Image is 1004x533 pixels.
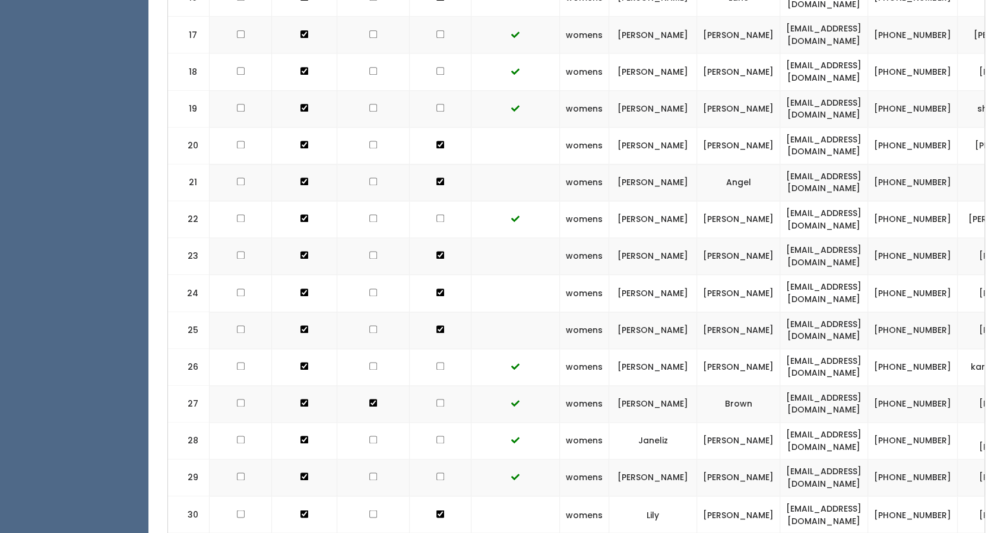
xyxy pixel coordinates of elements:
td: [PHONE_NUMBER] [868,53,958,90]
td: womens [560,459,609,496]
td: [EMAIL_ADDRESS][DOMAIN_NAME] [780,90,868,127]
td: [PERSON_NAME] [609,312,697,348]
td: womens [560,422,609,459]
td: [EMAIL_ADDRESS][DOMAIN_NAME] [780,201,868,238]
td: 23 [168,238,210,275]
td: 26 [168,348,210,385]
td: 28 [168,422,210,459]
td: 29 [168,459,210,496]
td: 24 [168,275,210,312]
td: [PERSON_NAME] [609,238,697,275]
td: [PERSON_NAME] [697,238,780,275]
td: womens [560,385,609,422]
td: [PERSON_NAME] [609,17,697,53]
td: [PERSON_NAME] [697,496,780,533]
td: [PHONE_NUMBER] [868,496,958,533]
td: [PHONE_NUMBER] [868,385,958,422]
td: [PERSON_NAME] [609,90,697,127]
td: [PHONE_NUMBER] [868,90,958,127]
td: 17 [168,17,210,53]
td: 19 [168,90,210,127]
td: [PERSON_NAME] [609,348,697,385]
td: [PERSON_NAME] [609,164,697,201]
td: womens [560,275,609,312]
td: 21 [168,164,210,201]
td: [PHONE_NUMBER] [868,127,958,164]
td: [PHONE_NUMBER] [868,459,958,496]
td: [PERSON_NAME] [609,385,697,422]
td: womens [560,496,609,533]
td: [PERSON_NAME] [697,422,780,459]
td: [PERSON_NAME] [609,53,697,90]
td: womens [560,127,609,164]
td: [PHONE_NUMBER] [868,164,958,201]
td: [EMAIL_ADDRESS][DOMAIN_NAME] [780,53,868,90]
td: [EMAIL_ADDRESS][DOMAIN_NAME] [780,312,868,348]
td: [PERSON_NAME] [697,90,780,127]
td: [PERSON_NAME] [609,201,697,238]
td: womens [560,348,609,385]
td: [PHONE_NUMBER] [868,312,958,348]
td: Brown [697,385,780,422]
td: 30 [168,496,210,533]
td: [EMAIL_ADDRESS][DOMAIN_NAME] [780,164,868,201]
td: womens [560,90,609,127]
td: [EMAIL_ADDRESS][DOMAIN_NAME] [780,385,868,422]
td: [EMAIL_ADDRESS][DOMAIN_NAME] [780,127,868,164]
td: [PERSON_NAME] [609,127,697,164]
td: [EMAIL_ADDRESS][DOMAIN_NAME] [780,275,868,312]
td: [PERSON_NAME] [697,348,780,385]
td: [EMAIL_ADDRESS][DOMAIN_NAME] [780,348,868,385]
td: womens [560,201,609,238]
td: [PERSON_NAME] [697,459,780,496]
td: [PERSON_NAME] [697,312,780,348]
td: 20 [168,127,210,164]
td: womens [560,17,609,53]
td: [PHONE_NUMBER] [868,275,958,312]
td: [PHONE_NUMBER] [868,17,958,53]
td: Janeliz [609,422,697,459]
td: 22 [168,201,210,238]
td: [EMAIL_ADDRESS][DOMAIN_NAME] [780,422,868,459]
td: 18 [168,53,210,90]
td: 27 [168,385,210,422]
td: [PERSON_NAME] [609,275,697,312]
td: [PERSON_NAME] [697,127,780,164]
td: [EMAIL_ADDRESS][DOMAIN_NAME] [780,459,868,496]
td: womens [560,238,609,275]
td: [PERSON_NAME] [697,17,780,53]
td: Angel [697,164,780,201]
td: [PERSON_NAME] [697,201,780,238]
td: [PERSON_NAME] [609,459,697,496]
td: womens [560,53,609,90]
td: Lily [609,496,697,533]
td: womens [560,312,609,348]
td: [PHONE_NUMBER] [868,422,958,459]
td: [PHONE_NUMBER] [868,348,958,385]
td: 25 [168,312,210,348]
td: womens [560,164,609,201]
td: [PERSON_NAME] [697,275,780,312]
td: [EMAIL_ADDRESS][DOMAIN_NAME] [780,17,868,53]
td: [EMAIL_ADDRESS][DOMAIN_NAME] [780,496,868,533]
td: [PERSON_NAME] [697,53,780,90]
td: [PHONE_NUMBER] [868,201,958,238]
td: [PHONE_NUMBER] [868,238,958,275]
td: [EMAIL_ADDRESS][DOMAIN_NAME] [780,238,868,275]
